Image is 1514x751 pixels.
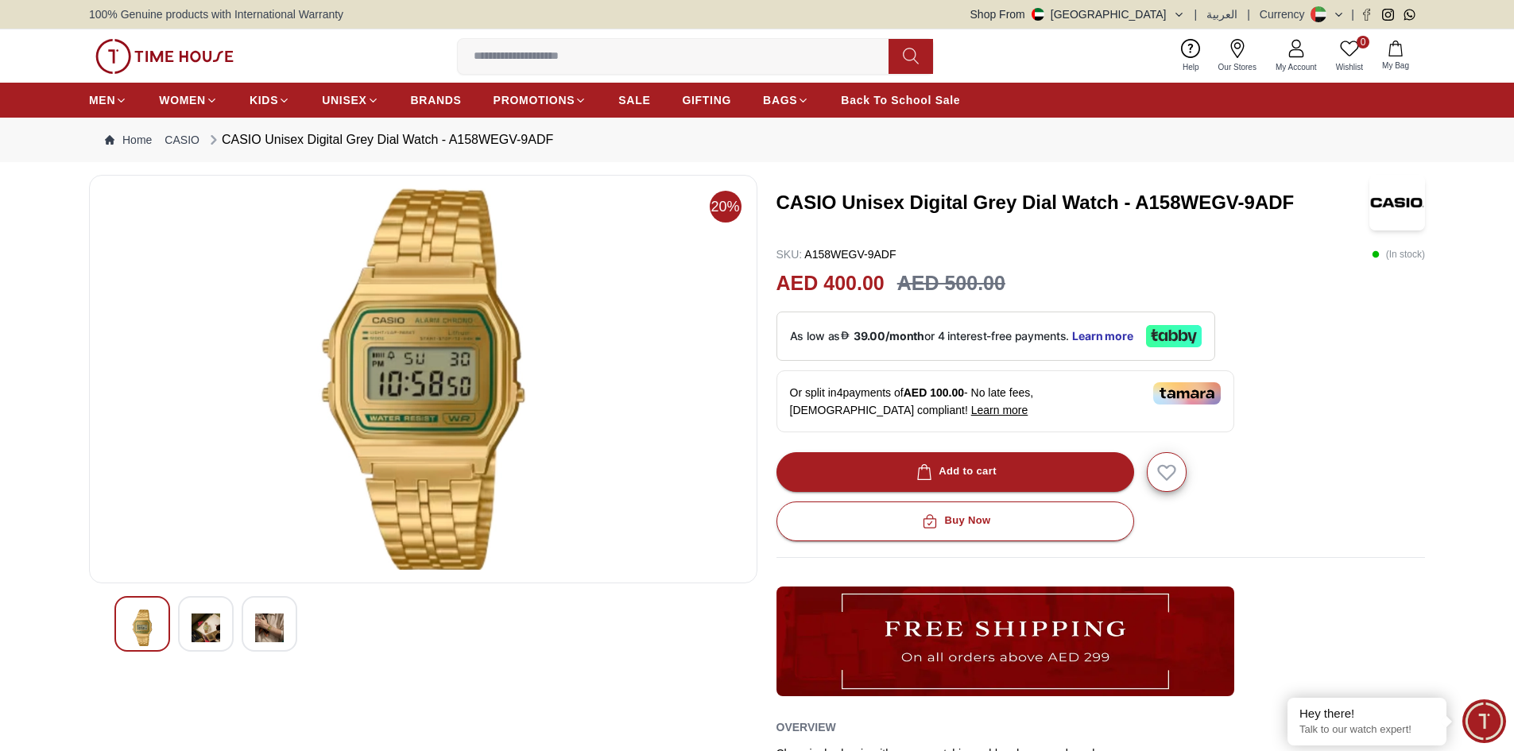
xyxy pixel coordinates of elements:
[841,92,960,108] span: Back To School Sale
[494,92,575,108] span: PROMOTIONS
[776,269,885,299] h2: AED 400.00
[165,132,199,148] a: CASIO
[494,86,587,114] a: PROMOTIONS
[970,6,1185,22] button: Shop From[GEOGRAPHIC_DATA]
[776,501,1134,541] button: Buy Now
[1357,36,1369,48] span: 0
[103,188,744,570] img: CASIO Unisex Digital Grey Dial Watch - A158WEGV-9ADF
[1462,699,1506,743] div: Chat Widget
[776,370,1234,432] div: Or split in 4 payments of - No late fees, [DEMOGRAPHIC_DATA] compliant!
[105,132,152,148] a: Home
[682,92,731,108] span: GIFTING
[89,86,127,114] a: MEN
[971,404,1028,416] span: Learn more
[1247,6,1250,22] span: |
[1032,8,1044,21] img: United Arab Emirates
[1330,61,1369,73] span: Wishlist
[1176,61,1206,73] span: Help
[776,452,1134,492] button: Add to cart
[1373,37,1419,75] button: My Bag
[1299,706,1435,722] div: Hey there!
[1369,175,1425,230] img: CASIO Unisex Digital Grey Dial Watch - A158WEGV-9ADF
[411,86,462,114] a: BRANDS
[919,512,990,530] div: Buy Now
[250,86,290,114] a: KIDS
[841,86,960,114] a: Back To School Sale
[322,86,378,114] a: UNISEX
[1206,6,1237,22] button: العربية
[1382,9,1394,21] a: Instagram
[1153,382,1221,405] img: Tamara
[1376,60,1415,72] span: My Bag
[1404,9,1415,21] a: Whatsapp
[89,92,115,108] span: MEN
[904,386,964,399] span: AED 100.00
[710,191,742,223] span: 20%
[1269,61,1323,73] span: My Account
[776,246,896,262] p: A158WEGV-9ADF
[776,715,836,739] h2: Overview
[206,130,553,149] div: CASIO Unisex Digital Grey Dial Watch - A158WEGV-9ADF
[1212,61,1263,73] span: Our Stores
[159,86,218,114] a: WOMEN
[1260,6,1311,22] div: Currency
[128,610,157,646] img: CASIO Unisex Digital Grey Dial Watch - A158WEGV-9ADF
[618,86,650,114] a: SALE
[1209,36,1266,76] a: Our Stores
[250,92,278,108] span: KIDS
[1299,723,1435,737] p: Talk to our watch expert!
[1173,36,1209,76] a: Help
[1361,9,1373,21] a: Facebook
[192,610,220,646] img: CASIO Unisex Digital Grey Dial Watch - A158WEGV-9ADF
[411,92,462,108] span: BRANDS
[913,463,997,481] div: Add to cart
[682,86,731,114] a: GIFTING
[322,92,366,108] span: UNISEX
[1326,36,1373,76] a: 0Wishlist
[897,269,1005,299] h3: AED 500.00
[776,190,1370,215] h3: CASIO Unisex Digital Grey Dial Watch - A158WEGV-9ADF
[95,39,234,74] img: ...
[763,92,797,108] span: BAGS
[89,6,343,22] span: 100% Genuine products with International Warranty
[1372,246,1425,262] p: ( In stock )
[1195,6,1198,22] span: |
[776,248,803,261] span: SKU :
[89,118,1425,162] nav: Breadcrumb
[763,86,809,114] a: BAGS
[1351,6,1354,22] span: |
[255,610,284,646] img: CASIO Unisex Digital Grey Dial Watch - A158WEGV-9ADF
[159,92,206,108] span: WOMEN
[776,586,1234,696] img: ...
[618,92,650,108] span: SALE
